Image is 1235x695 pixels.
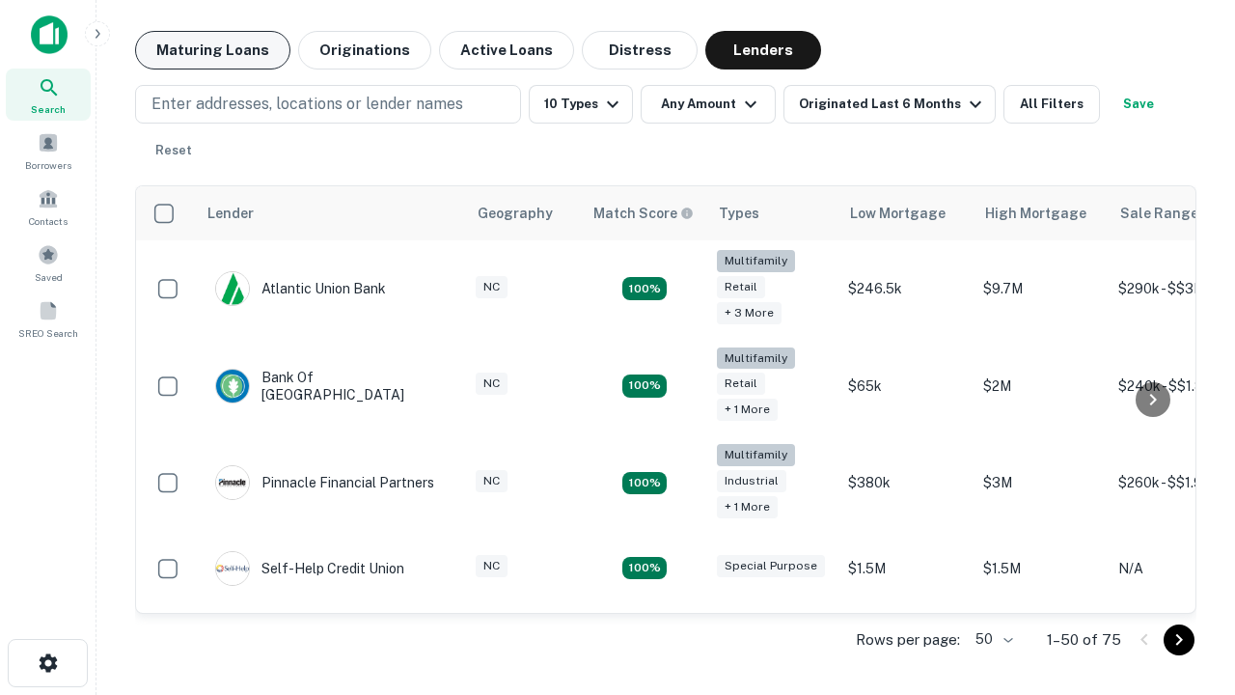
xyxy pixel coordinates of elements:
div: Low Mortgage [850,202,946,225]
th: Capitalize uses an advanced AI algorithm to match your search with the best lender. The match sco... [582,186,707,240]
div: Atlantic Union Bank [215,271,386,306]
button: Distress [582,31,698,69]
div: Industrial [717,470,786,492]
div: Bank Of [GEOGRAPHIC_DATA] [215,369,447,403]
p: Enter addresses, locations or lender names [151,93,463,116]
button: Lenders [705,31,821,69]
div: Matching Properties: 11, hasApolloMatch: undefined [622,557,667,580]
div: + 3 more [717,302,782,324]
img: picture [216,272,249,305]
button: Originations [298,31,431,69]
img: picture [216,370,249,403]
div: Self-help Credit Union [215,551,404,586]
span: Borrowers [25,157,71,173]
th: Geography [466,186,582,240]
th: High Mortgage [974,186,1109,240]
div: Lender [207,202,254,225]
th: Low Mortgage [838,186,974,240]
button: Maturing Loans [135,31,290,69]
div: Multifamily [717,347,795,370]
td: $380k [838,434,974,532]
button: Reset [143,131,205,170]
div: Originated Last 6 Months [799,93,987,116]
span: Saved [35,269,63,285]
div: Multifamily [717,250,795,272]
div: Sale Range [1120,202,1198,225]
div: High Mortgage [985,202,1086,225]
span: Contacts [29,213,68,229]
a: Search [6,69,91,121]
p: 1–50 of 75 [1047,628,1121,652]
h6: Match Score [593,203,690,224]
div: Types [719,202,759,225]
a: SREO Search [6,292,91,345]
button: 10 Types [529,85,633,124]
div: NC [476,276,508,298]
div: Capitalize uses an advanced AI algorithm to match your search with the best lender. The match sco... [593,203,694,224]
div: Special Purpose [717,555,825,577]
th: Types [707,186,838,240]
a: Contacts [6,181,91,233]
span: Search [31,101,66,117]
div: + 1 more [717,399,778,421]
div: NC [476,555,508,577]
td: $9.7M [974,240,1109,338]
td: $2M [974,338,1109,435]
span: SREO Search [18,325,78,341]
button: Any Amount [641,85,776,124]
td: $1.5M [838,532,974,605]
p: Rows per page: [856,628,960,652]
img: picture [216,466,249,499]
div: Matching Properties: 13, hasApolloMatch: undefined [622,472,667,495]
div: Geography [478,202,553,225]
div: Retail [717,373,765,395]
a: Borrowers [6,125,91,177]
button: Originated Last 6 Months [783,85,996,124]
iframe: Chat Widget [1139,541,1235,633]
td: $65k [838,338,974,435]
div: Matching Properties: 10, hasApolloMatch: undefined [622,277,667,300]
div: Pinnacle Financial Partners [215,465,434,500]
td: $1.5M [974,532,1109,605]
div: 50 [968,625,1016,653]
div: Multifamily [717,444,795,466]
button: All Filters [1003,85,1100,124]
th: Lender [196,186,466,240]
div: NC [476,373,508,395]
img: picture [216,552,249,585]
div: Matching Properties: 17, hasApolloMatch: undefined [622,375,667,398]
button: Save your search to get updates of matches that match your search criteria. [1108,85,1169,124]
a: Saved [6,236,91,289]
button: Active Loans [439,31,574,69]
td: $3M [974,434,1109,532]
div: + 1 more [717,496,778,518]
div: NC [476,470,508,492]
div: Retail [717,276,765,298]
img: capitalize-icon.png [31,15,68,54]
button: Go to next page [1164,625,1194,655]
button: Enter addresses, locations or lender names [135,85,521,124]
td: $246.5k [838,240,974,338]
